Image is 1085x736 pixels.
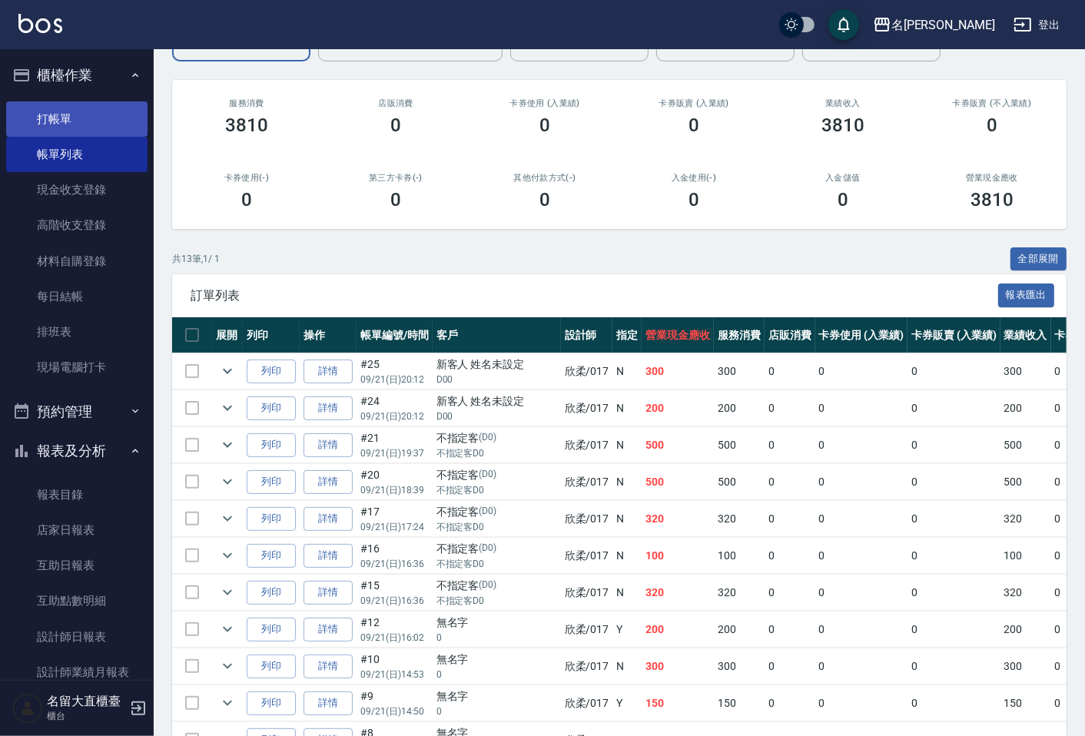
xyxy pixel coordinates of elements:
[867,9,1001,41] button: 名[PERSON_NAME]
[191,173,303,183] h2: 卡券使用(-)
[479,504,496,520] p: (D0)
[1007,11,1067,39] button: 登出
[828,9,859,40] button: save
[907,612,1000,648] td: 0
[304,396,353,420] a: 詳情
[216,507,239,530] button: expand row
[6,619,148,655] a: 設計師日報表
[436,594,557,608] p: 不指定客D0
[815,317,908,353] th: 卡券使用 (入業績)
[357,427,433,463] td: #21
[304,470,353,494] a: 詳情
[304,655,353,678] a: 詳情
[47,694,125,709] h5: 名留大直櫃臺
[539,189,550,211] h3: 0
[907,427,1000,463] td: 0
[642,317,714,353] th: 營業現金應收
[247,544,296,568] button: 列印
[216,360,239,383] button: expand row
[765,464,815,500] td: 0
[360,409,429,423] p: 09/21 (日) 20:12
[765,648,815,685] td: 0
[815,390,908,426] td: 0
[907,317,1000,353] th: 卡券販賣 (入業績)
[436,373,557,386] p: D00
[436,504,557,520] div: 不指定客
[612,501,642,537] td: N
[765,427,815,463] td: 0
[6,244,148,279] a: 材料自購登錄
[714,464,765,500] td: 500
[357,575,433,611] td: #15
[6,350,148,385] a: 現場電腦打卡
[642,575,714,611] td: 320
[304,544,353,568] a: 詳情
[12,693,43,724] img: Person
[390,114,401,136] h3: 0
[714,612,765,648] td: 200
[987,114,997,136] h3: 0
[360,705,429,718] p: 09/21 (日) 14:50
[612,612,642,648] td: Y
[390,189,401,211] h3: 0
[6,279,148,314] a: 每日結帳
[216,396,239,419] button: expand row
[1000,612,1051,648] td: 200
[18,14,62,33] img: Logo
[815,353,908,390] td: 0
[6,431,148,471] button: 報表及分析
[642,353,714,390] td: 300
[638,173,750,183] h2: 入金使用(-)
[436,430,557,446] div: 不指定客
[821,114,864,136] h3: 3810
[479,467,496,483] p: (D0)
[561,501,613,537] td: 欣柔 /017
[6,137,148,172] a: 帳單列表
[357,464,433,500] td: #20
[638,98,750,108] h2: 卡券販賣 (入業績)
[1000,390,1051,426] td: 200
[360,668,429,681] p: 09/21 (日) 14:53
[714,317,765,353] th: 服務消費
[714,575,765,611] td: 320
[357,353,433,390] td: #25
[6,512,148,548] a: 店家日報表
[688,189,699,211] h3: 0
[815,538,908,574] td: 0
[688,114,699,136] h3: 0
[6,477,148,512] a: 報表目錄
[357,685,433,721] td: #9
[304,433,353,457] a: 詳情
[1000,685,1051,721] td: 150
[714,501,765,537] td: 320
[357,390,433,426] td: #24
[304,360,353,383] a: 詳情
[247,396,296,420] button: 列印
[433,317,561,353] th: 客戶
[216,433,239,456] button: expand row
[714,353,765,390] td: 300
[1010,247,1067,271] button: 全部展開
[360,483,429,497] p: 09/21 (日) 18:39
[304,581,353,605] a: 詳情
[907,464,1000,500] td: 0
[436,520,557,534] p: 不指定客D0
[561,685,613,721] td: 欣柔 /017
[436,467,557,483] div: 不指定客
[6,655,148,690] a: 設計師業績月報表
[714,427,765,463] td: 500
[765,501,815,537] td: 0
[304,618,353,642] a: 詳情
[1000,317,1051,353] th: 業績收入
[489,173,601,183] h2: 其他付款方式(-)
[612,648,642,685] td: N
[765,612,815,648] td: 0
[436,631,557,645] p: 0
[436,393,557,409] div: 新客人 姓名未設定
[642,538,714,574] td: 100
[971,189,1014,211] h3: 3810
[247,691,296,715] button: 列印
[815,575,908,611] td: 0
[561,612,613,648] td: 欣柔 /017
[765,575,815,611] td: 0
